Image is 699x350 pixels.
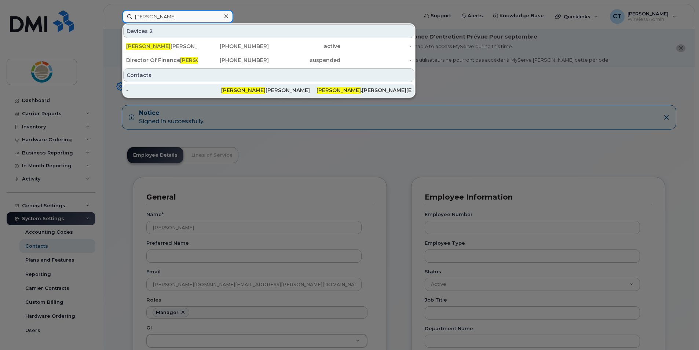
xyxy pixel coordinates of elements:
[126,43,171,50] span: [PERSON_NAME]
[149,28,153,35] span: 2
[123,24,414,38] div: Devices
[180,57,224,63] span: [PERSON_NAME]
[340,56,412,64] div: -
[269,56,340,64] div: suspended
[221,87,316,94] div: [PERSON_NAME]
[316,87,411,94] div: .[PERSON_NAME][EMAIL_ADDRESS][DOMAIN_NAME]
[123,68,414,82] div: Contacts
[221,87,266,94] span: [PERSON_NAME]
[198,43,269,50] div: [PHONE_NUMBER]
[340,43,412,50] div: -
[269,43,340,50] div: active
[316,87,361,94] span: [PERSON_NAME]
[123,84,414,97] a: -[PERSON_NAME][PERSON_NAME][PERSON_NAME].[PERSON_NAME][EMAIL_ADDRESS][DOMAIN_NAME]
[126,56,198,64] div: Director Of Finance [PERSON_NAME]
[126,87,221,94] div: -
[126,43,198,50] div: [PERSON_NAME]
[123,40,414,53] a: [PERSON_NAME][PERSON_NAME][PHONE_NUMBER]active-
[123,54,414,67] a: Director Of Finance[PERSON_NAME][PERSON_NAME][PHONE_NUMBER]suspended-
[198,56,269,64] div: [PHONE_NUMBER]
